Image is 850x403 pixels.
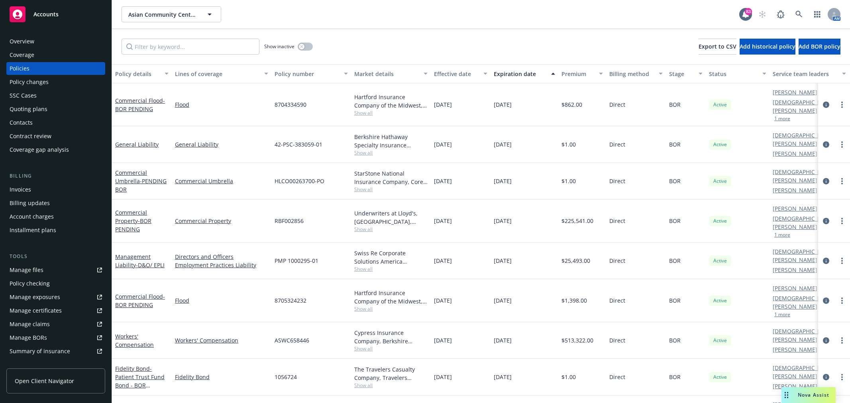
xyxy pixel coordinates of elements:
button: Asian Community Center of [GEOGRAPHIC_DATA], Inc. [122,6,221,22]
button: Expiration date [491,64,558,83]
a: Commercial Property [175,217,268,225]
button: Add historical policy [740,39,795,55]
span: Direct [609,217,625,225]
a: Fidelity Bond [175,373,268,381]
div: Billing method [609,70,654,78]
div: Tools [6,252,105,260]
a: circleInformation [821,176,831,186]
div: Summary of insurance [10,345,70,358]
a: [PERSON_NAME] [773,284,817,292]
div: Premium [561,70,594,78]
span: [DATE] [494,140,512,149]
span: [DATE] [434,100,452,109]
a: circleInformation [821,100,831,110]
div: Market details [354,70,419,78]
button: 1 more [774,233,790,237]
div: Status [709,70,758,78]
span: Show all [354,226,428,233]
a: Manage claims [6,318,105,331]
a: Manage files [6,264,105,276]
span: - BOR PENDING [115,293,165,309]
button: Policy details [112,64,172,83]
span: Active [712,297,728,304]
span: [DATE] [494,256,512,265]
a: [PERSON_NAME] [773,382,817,390]
a: [PERSON_NAME] [773,345,817,354]
a: Commercial Property [115,209,151,233]
button: Add BOR policy [799,39,840,55]
button: 1 more [774,312,790,317]
div: Coverage [10,49,34,61]
div: Manage exposures [10,291,60,303]
a: Overview [6,35,105,48]
a: circleInformation [821,372,831,382]
span: $25,493.00 [561,256,590,265]
span: [DATE] [434,217,452,225]
a: [PERSON_NAME] [773,186,817,194]
div: Effective date [434,70,479,78]
a: Policy checking [6,277,105,290]
span: BOR [669,140,681,149]
a: General Liability [175,140,268,149]
span: Show all [354,345,428,352]
a: Manage BORs [6,331,105,344]
a: Fidelity Bond [115,365,165,397]
a: circleInformation [821,140,831,149]
div: Policy AI ingestions [10,358,61,371]
span: 8705324232 [275,296,306,305]
a: Workers' Compensation [175,336,268,344]
a: Summary of insurance [6,345,105,358]
a: Coverage gap analysis [6,143,105,156]
span: Show all [354,305,428,312]
span: [DATE] [494,336,512,344]
span: Nova Assist [798,391,829,398]
span: 42-PSC-383059-01 [275,140,322,149]
a: Employment Practices Liability [175,261,268,269]
span: [DATE] [434,373,452,381]
span: Direct [609,256,625,265]
div: The Travelers Casualty Company, Travelers Insurance [354,365,428,382]
span: RBF002856 [275,217,304,225]
a: Quoting plans [6,103,105,115]
a: Policy AI ingestions [6,358,105,371]
a: Flood [175,296,268,305]
div: Installment plans [10,224,56,237]
div: Stage [669,70,694,78]
a: circleInformation [821,296,831,305]
div: Hartford Insurance Company of the Midwest, Hartford Insurance Group [354,289,428,305]
span: Show all [354,149,428,156]
div: Swiss Re Corporate Solutions America Insurance Corporation, [GEOGRAPHIC_DATA] Re [354,249,428,266]
div: Overview [10,35,34,48]
span: BOR [669,296,681,305]
a: Commercial Umbrella [175,177,268,185]
span: [DATE] [434,177,452,185]
span: Accounts [33,11,59,18]
a: Contacts [6,116,105,129]
a: Start snowing [754,6,770,22]
a: Commercial Umbrella [115,169,167,193]
button: Nova Assist [781,387,836,403]
a: more [837,100,847,110]
a: circleInformation [821,336,831,345]
span: Direct [609,140,625,149]
span: $1.00 [561,140,576,149]
button: Market details [351,64,431,83]
span: $1.00 [561,177,576,185]
a: [PERSON_NAME] [773,88,817,96]
div: 83 [745,8,752,15]
button: Stage [666,64,706,83]
span: Open Client Navigator [15,377,74,385]
a: circleInformation [821,256,831,266]
a: General Liability [115,141,159,148]
span: Active [712,217,728,225]
span: PMP 1000295-01 [275,256,318,265]
div: Manage BORs [10,331,47,344]
span: BOR [669,373,681,381]
div: Lines of coverage [175,70,259,78]
span: [DATE] [434,336,452,344]
button: Policy number [271,64,351,83]
a: Directors and Officers [175,252,268,261]
a: more [837,256,847,266]
a: Manage exposures [6,291,105,303]
a: more [837,140,847,149]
